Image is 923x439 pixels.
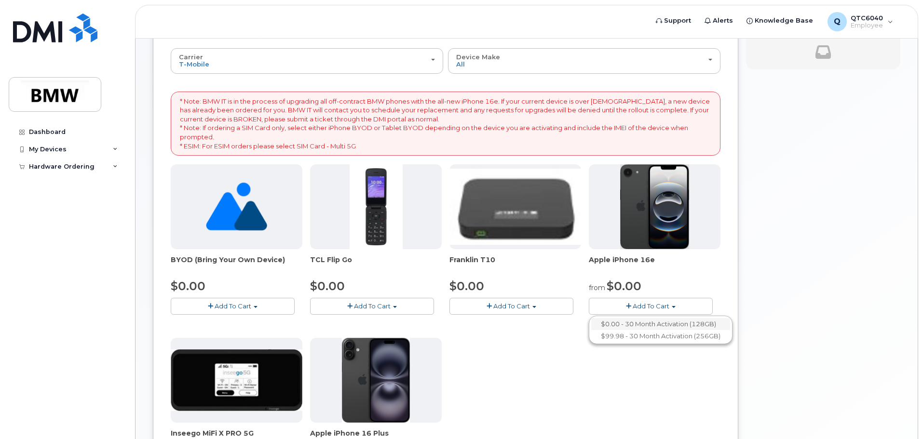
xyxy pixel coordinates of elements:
div: QTC6040 [821,12,900,31]
button: Add To Cart [449,298,573,315]
button: Add To Cart [171,298,295,315]
span: Q [834,16,841,27]
a: Knowledge Base [740,11,820,30]
div: TCL Flip Go [310,255,442,274]
span: Carrier [179,53,203,61]
img: cut_small_inseego_5G.jpg [171,349,302,411]
a: $99.98 - 30 Month Activation (256GB) [591,330,730,342]
a: Alerts [698,11,740,30]
button: Add To Cart [589,298,713,315]
span: Device Make [456,53,500,61]
div: Franklin T10 [449,255,581,274]
span: $0.00 [449,279,484,293]
img: no_image_found-2caef05468ed5679b831cfe6fc140e25e0c280774317ffc20a367ab7fd17291e.png [206,164,267,249]
img: iphone16e.png [620,164,690,249]
button: Device Make All [448,48,720,73]
p: * Note: BMW IT is in the process of upgrading all off-contract BMW phones with the all-new iPhone... [180,97,711,150]
span: Support [664,16,691,26]
span: QTC6040 [851,14,883,22]
span: Add To Cart [493,302,530,310]
span: Add To Cart [354,302,391,310]
span: All [456,60,465,68]
small: from [589,283,605,292]
span: $0.00 [310,279,345,293]
button: Add To Cart [310,298,434,315]
img: t10.jpg [449,169,581,245]
span: Add To Cart [215,302,251,310]
div: Apple iPhone 16e [589,255,720,274]
span: $0.00 [171,279,205,293]
span: Add To Cart [633,302,669,310]
span: Knowledge Base [755,16,813,26]
img: TCL_FLIP_MODE.jpg [350,164,403,249]
span: Alerts [713,16,733,26]
span: Employee [851,22,883,29]
span: $0.00 [607,279,641,293]
span: T-Mobile [179,60,209,68]
img: iphone_16_plus.png [342,338,410,423]
a: $0.00 - 30 Month Activation (128GB) [591,318,730,330]
div: BYOD (Bring Your Own Device) [171,255,302,274]
a: Support [649,11,698,30]
iframe: Messenger Launcher [881,397,916,432]
button: Carrier T-Mobile [171,48,443,73]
